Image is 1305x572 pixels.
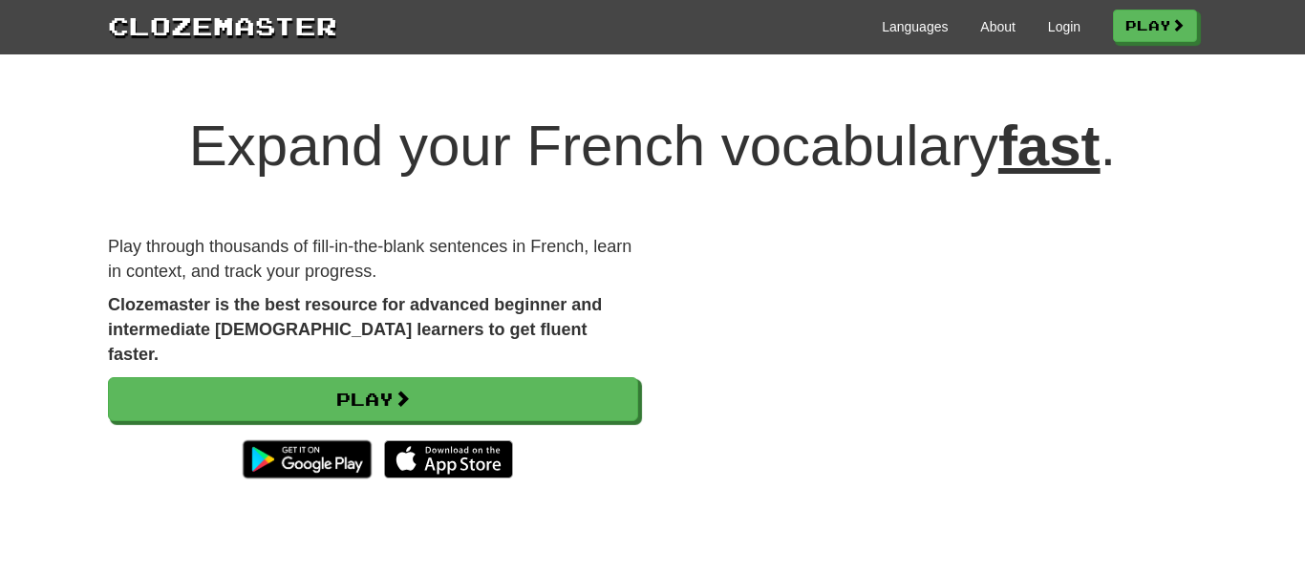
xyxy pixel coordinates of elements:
[108,8,337,43] a: Clozemaster
[980,17,1016,36] a: About
[882,17,948,36] a: Languages
[998,114,1101,178] u: fast
[108,377,638,421] a: Play
[1048,17,1080,36] a: Login
[108,235,638,284] p: Play through thousands of fill-in-the-blank sentences in French, learn in context, and track your...
[108,295,602,363] strong: Clozemaster is the best resource for advanced beginner and intermediate [DEMOGRAPHIC_DATA] learne...
[1113,10,1197,42] a: Play
[233,431,381,488] img: Get it on Google Play
[384,440,513,478] img: Download_on_the_App_Store_Badge_US-UK_135x40-25178aeef6eb6b83b96f5f2d004eda3bffbb37122de64afbaef7...
[108,115,1197,178] h1: Expand your French vocabulary .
